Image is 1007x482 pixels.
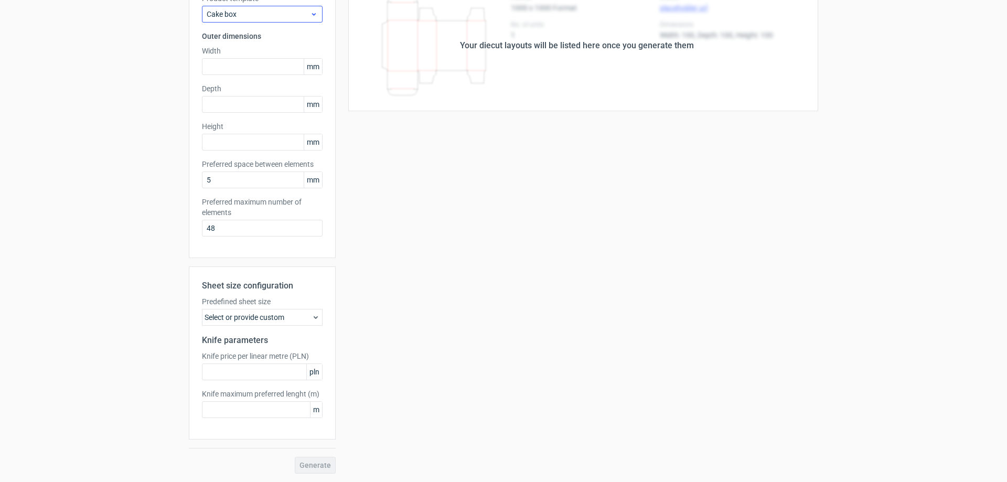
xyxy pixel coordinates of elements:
[306,364,322,380] span: pln
[207,9,310,19] span: Cake box
[202,296,323,307] label: Predefined sheet size
[460,39,694,52] div: Your diecut layouts will be listed here once you generate them
[202,309,323,326] div: Select or provide custom
[202,31,323,41] h3: Outer dimensions
[202,46,323,56] label: Width
[202,197,323,218] label: Preferred maximum number of elements
[304,172,322,188] span: mm
[202,280,323,292] h2: Sheet size configuration
[304,134,322,150] span: mm
[304,97,322,112] span: mm
[202,351,323,361] label: Knife price per linear metre (PLN)
[202,121,323,132] label: Height
[202,83,323,94] label: Depth
[304,59,322,74] span: mm
[310,402,322,417] span: m
[202,389,323,399] label: Knife maximum preferred lenght (m)
[202,159,323,169] label: Preferred space between elements
[202,334,323,347] h2: Knife parameters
